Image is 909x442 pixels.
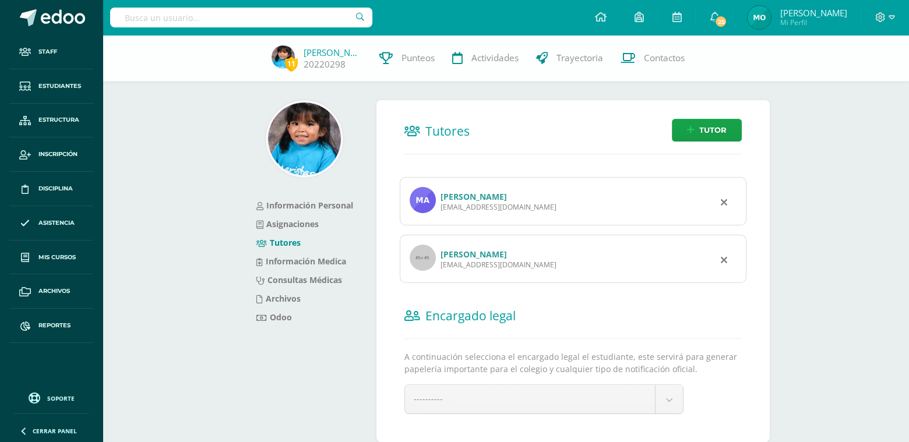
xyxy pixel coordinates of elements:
[699,119,727,141] span: Tutor
[33,427,77,435] span: Cerrar panel
[471,52,519,64] span: Actividades
[304,58,346,70] a: 20220298
[268,102,341,175] img: bc8afd7a9aecd9548e98d0c0e8b4d035.png
[410,187,436,213] img: profile image
[556,52,603,64] span: Trayectoria
[47,394,75,402] span: Soporte
[410,245,436,271] img: profile image
[256,293,301,304] a: Archivos
[256,312,292,323] a: Odoo
[9,35,93,69] a: Staff
[527,35,612,82] a: Trayectoria
[441,202,556,212] div: [EMAIL_ADDRESS][DOMAIN_NAME]
[9,241,93,275] a: Mis cursos
[38,184,73,193] span: Disciplina
[414,393,443,404] span: ----------
[14,390,89,405] a: Soporte
[441,249,507,260] a: [PERSON_NAME]
[285,56,298,71] span: 11
[304,47,362,58] a: [PERSON_NAME]
[256,200,353,211] a: Información Personal
[780,7,847,19] span: [PERSON_NAME]
[38,218,75,228] span: Asistencia
[256,274,342,285] a: Consultas Médicas
[38,253,76,262] span: Mis cursos
[9,206,93,241] a: Asistencia
[9,137,93,172] a: Inscripción
[38,321,71,330] span: Reportes
[256,256,346,267] a: Información Medica
[256,218,319,229] a: Asignaciones
[441,191,507,202] a: [PERSON_NAME]
[256,237,301,248] a: Tutores
[38,150,77,159] span: Inscripción
[38,82,81,91] span: Estudiantes
[780,17,847,27] span: Mi Perfil
[612,35,693,82] a: Contactos
[441,260,556,270] div: [EMAIL_ADDRESS][DOMAIN_NAME]
[9,104,93,138] a: Estructura
[404,351,742,375] p: A continuación selecciona el encargado legal el estudiante, este servirá para generar papelería i...
[644,52,685,64] span: Contactos
[38,287,70,296] span: Archivos
[9,309,93,343] a: Reportes
[714,15,727,28] span: 25
[9,69,93,104] a: Estudiantes
[721,195,727,208] div: Remover
[401,52,435,64] span: Punteos
[371,35,443,82] a: Punteos
[38,47,57,56] span: Staff
[672,119,742,142] a: Tutor
[110,8,372,27] input: Busca un usuario...
[443,35,527,82] a: Actividades
[272,45,295,69] img: 6c41d5d2b7a466662a58dc2942edf0b3.png
[9,172,93,206] a: Disciplina
[405,385,683,413] a: ----------
[38,115,79,125] span: Estructura
[748,6,771,29] img: 507aa3bc3e9dd80efcdb729029de121d.png
[9,274,93,309] a: Archivos
[425,307,516,324] span: Encargado legal
[721,252,727,266] div: Remover
[425,123,470,139] span: Tutores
